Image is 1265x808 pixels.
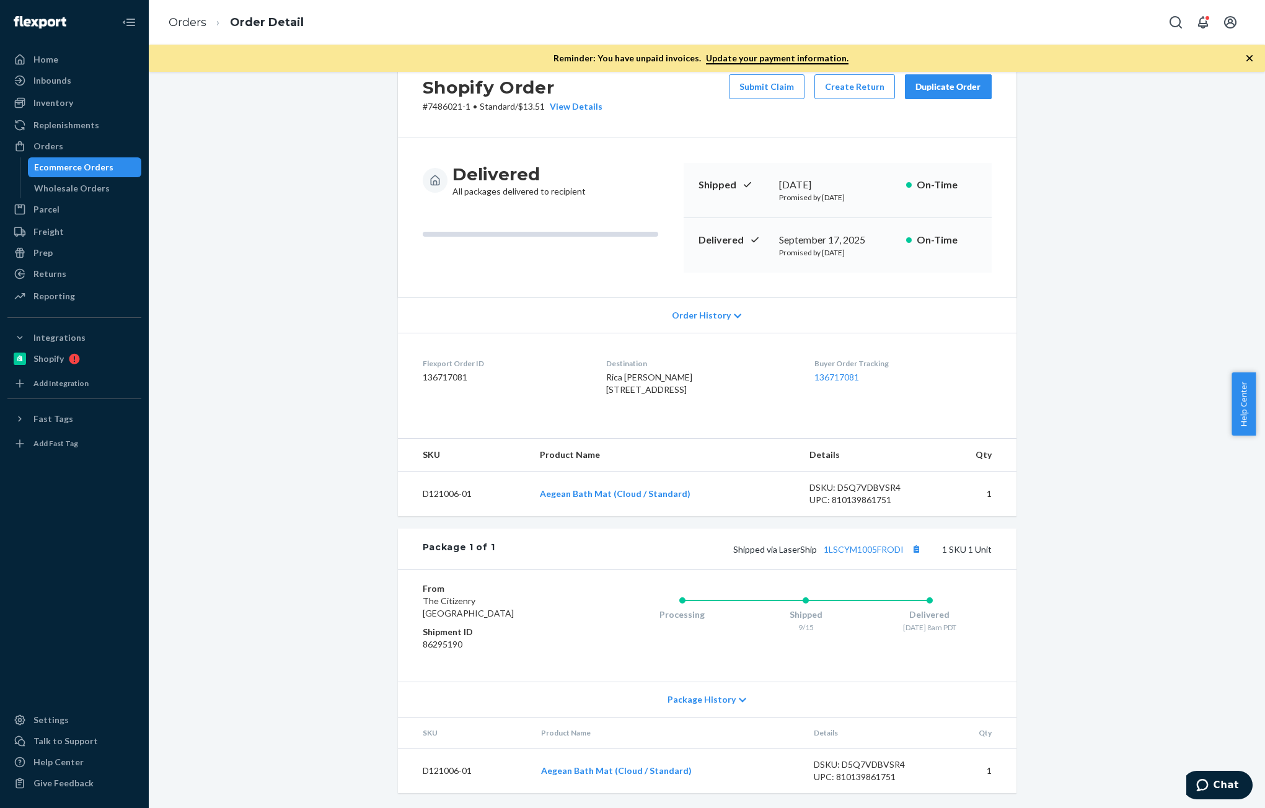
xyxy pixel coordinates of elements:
div: Settings [33,714,69,726]
button: Open Search Box [1163,10,1188,35]
ol: breadcrumbs [159,4,314,41]
a: Reporting [7,286,141,306]
button: Give Feedback [7,773,141,793]
div: Prep [33,247,53,259]
div: Talk to Support [33,735,98,747]
a: Settings [7,710,141,730]
dt: Flexport Order ID [423,358,586,369]
a: Freight [7,222,141,242]
button: Close Navigation [117,10,141,35]
button: Duplicate Order [905,74,992,99]
div: Add Integration [33,378,89,389]
button: Create Return [814,74,895,99]
div: Processing [620,608,744,621]
div: All packages delivered to recipient [452,163,586,198]
a: Home [7,50,141,69]
p: Shipped [699,178,769,192]
button: Open account menu [1218,10,1243,35]
dd: 136717081 [423,371,586,384]
button: Integrations [7,328,141,348]
div: Reporting [33,290,75,302]
div: Delivered [868,608,992,621]
a: Shopify [7,349,141,369]
th: Details [804,718,940,749]
div: Parcel [33,203,60,216]
div: Add Fast Tag [33,438,78,449]
p: Delivered [699,233,769,247]
div: 9/15 [744,622,868,633]
div: Package 1 of 1 [423,541,495,557]
a: Aegean Bath Mat (Cloud / Standard) [540,488,690,499]
th: Details [800,439,936,472]
iframe: To enrich screen reader interactions, please activate Accessibility in Grammarly extension settings [1186,771,1253,802]
p: Promised by [DATE] [779,192,896,203]
a: 136717081 [814,372,859,382]
h3: Delivered [452,163,586,185]
div: UPC: 810139861751 [809,494,926,506]
h2: Shopify Order [423,74,602,100]
td: 1 [936,472,1016,517]
th: SKU [398,718,532,749]
dt: Destination [606,358,795,369]
button: Help Center [1232,372,1256,436]
span: Package History [668,693,736,706]
p: On-Time [917,233,977,247]
th: SKU [398,439,531,472]
a: Wholesale Orders [28,178,142,198]
a: Replenishments [7,115,141,135]
a: Ecommerce Orders [28,157,142,177]
div: Wholesale Orders [34,182,110,195]
div: Freight [33,226,64,238]
a: Add Fast Tag [7,434,141,454]
a: Orders [7,136,141,156]
a: Update your payment information. [706,53,848,64]
div: Home [33,53,58,66]
a: Inventory [7,93,141,113]
dt: Buyer Order Tracking [814,358,991,369]
button: Talk to Support [7,731,141,751]
p: On-Time [917,178,977,192]
div: UPC: 810139861751 [814,771,930,783]
div: Inventory [33,97,73,109]
dd: 86295190 [423,638,571,651]
span: Shipped via LaserShip [733,544,925,555]
span: The Citizenry [GEOGRAPHIC_DATA] [423,595,514,618]
button: Fast Tags [7,409,141,429]
div: Integrations [33,332,86,344]
div: Replenishments [33,119,99,131]
th: Qty [936,439,1016,472]
th: Product Name [531,718,804,749]
p: Reminder: You have unpaid invoices. [553,52,848,64]
a: Returns [7,264,141,284]
button: Copy tracking number [909,541,925,557]
div: [DATE] [779,178,896,192]
div: Orders [33,140,63,152]
div: 1 SKU 1 Unit [495,541,991,557]
td: D121006-01 [398,472,531,517]
div: Give Feedback [33,777,94,789]
span: Order History [672,309,731,322]
div: DSKU: D5Q7VDBVSR4 [814,758,930,771]
th: Qty [940,718,1016,749]
div: Help Center [33,756,84,768]
div: Shipped [744,608,868,621]
a: Orders [169,15,206,29]
span: Rica [PERSON_NAME] [STREET_ADDRESS] [606,372,692,395]
button: View Details [545,100,602,113]
div: Inbounds [33,74,71,87]
a: Add Integration [7,374,141,393]
a: Prep [7,243,141,263]
div: Shopify [33,353,64,365]
a: Aegean Bath Mat (Cloud / Standard) [541,765,692,776]
a: Order Detail [230,15,304,29]
a: Help Center [7,752,141,772]
button: Submit Claim [729,74,804,99]
div: September 17, 2025 [779,233,896,247]
a: 1LSCYM1005FRODI [824,544,904,555]
button: Open notifications [1191,10,1215,35]
th: Product Name [530,439,800,472]
span: • [473,101,477,112]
